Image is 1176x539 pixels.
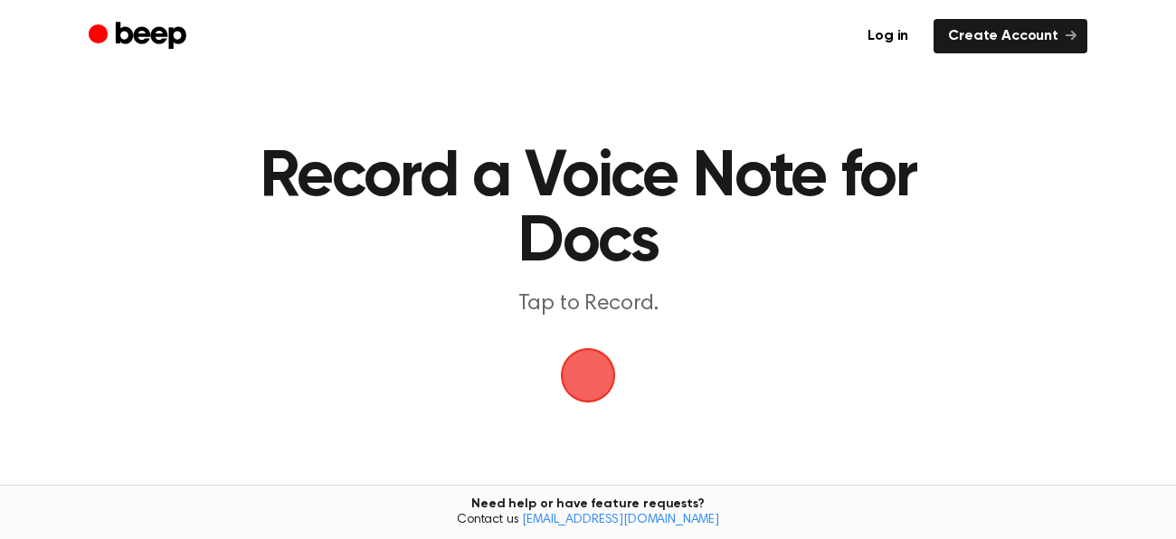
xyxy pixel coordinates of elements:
[11,513,1165,529] span: Contact us
[561,348,615,402] img: Beep Logo
[853,19,923,53] a: Log in
[89,19,191,54] a: Beep
[241,289,935,319] p: Tap to Record.
[934,19,1087,53] a: Create Account
[195,145,981,275] h1: Record a Voice Note for Docs
[522,514,719,526] a: [EMAIL_ADDRESS][DOMAIN_NAME]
